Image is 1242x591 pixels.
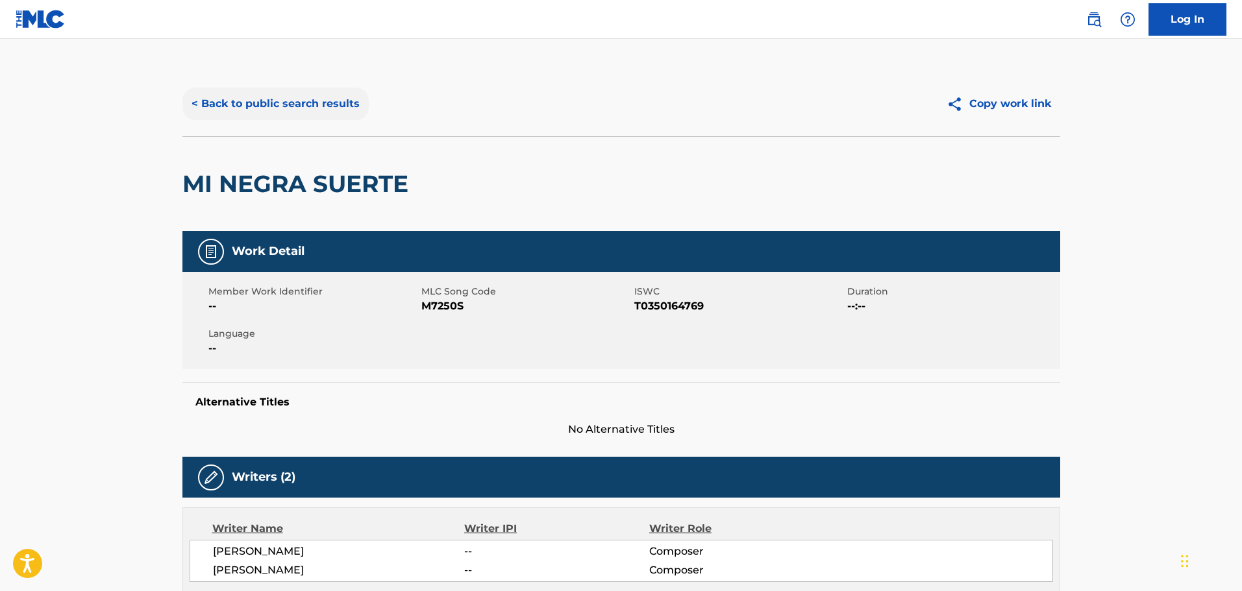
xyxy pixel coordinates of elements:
div: Help [1115,6,1141,32]
span: ISWC [634,285,844,298]
span: M7250S [421,298,631,314]
span: Composer [649,544,817,559]
span: -- [464,562,649,578]
span: No Alternative Titles [182,422,1060,437]
img: Work Detail [203,244,219,259]
span: -- [464,544,649,559]
span: MLC Song Code [421,285,631,298]
span: Member Work Identifier [208,285,418,298]
a: Log In [1149,3,1226,36]
iframe: Chat Widget [1177,529,1242,591]
a: Public Search [1081,6,1107,32]
img: Writers [203,470,219,485]
h2: MI NEGRA SUERTE [182,169,415,199]
span: --:-- [847,298,1057,314]
h5: Writers (2) [232,470,295,485]
div: Drag [1181,542,1189,581]
span: -- [208,341,418,356]
img: help [1120,12,1136,27]
span: -- [208,298,418,314]
img: Copy work link [947,96,969,112]
img: search [1086,12,1102,27]
span: Duration [847,285,1057,298]
span: [PERSON_NAME] [213,544,465,559]
div: Writer Name [212,521,465,537]
span: Composer [649,562,817,578]
button: < Back to public search results [182,88,369,120]
div: Writer Role [649,521,817,537]
img: MLC Logo [16,10,66,29]
div: Writer IPI [464,521,649,537]
h5: Work Detail [232,244,304,259]
span: Language [208,327,418,341]
h5: Alternative Titles [195,396,1047,409]
button: Copy work link [938,88,1060,120]
span: [PERSON_NAME] [213,562,465,578]
span: T0350164769 [634,298,844,314]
